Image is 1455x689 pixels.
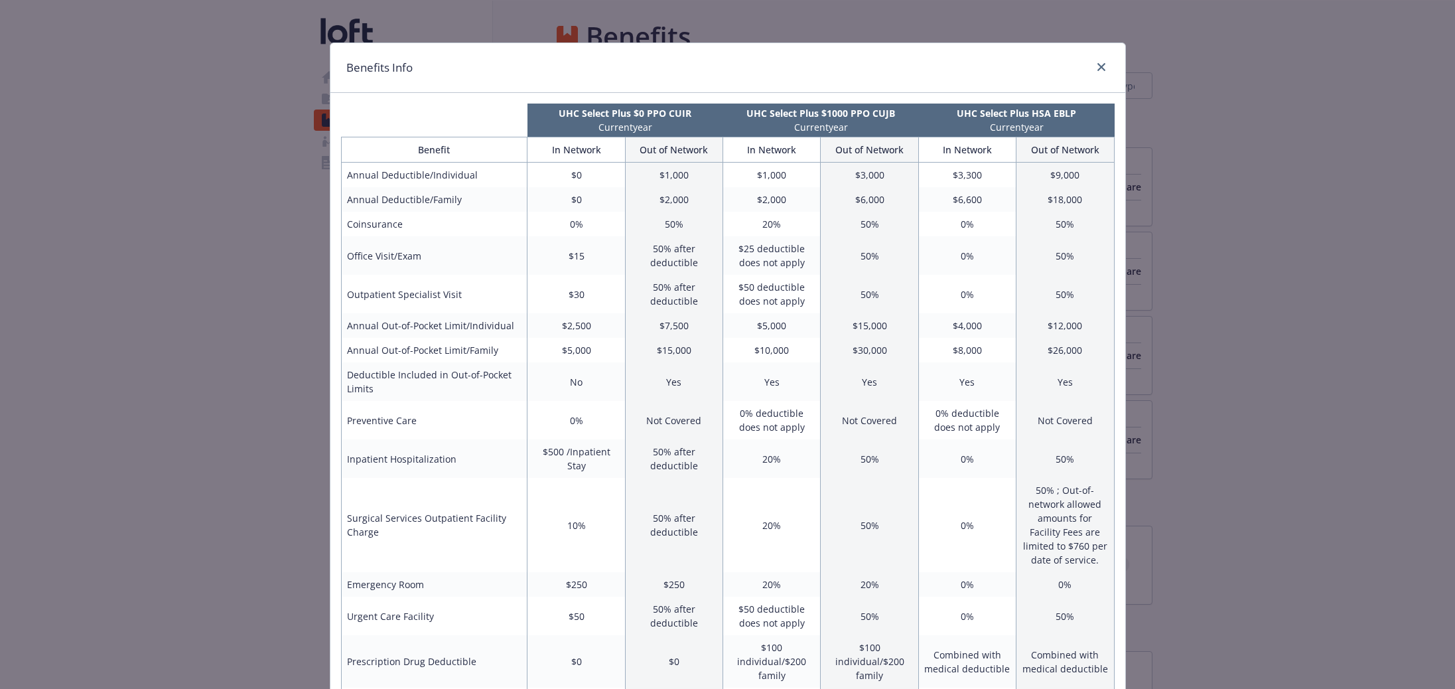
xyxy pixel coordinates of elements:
[341,362,527,401] td: Deductible Included in Out-of-Pocket Limits
[341,597,527,635] td: Urgent Care Facility
[625,163,723,188] td: $1,000
[918,137,1016,163] th: In Network
[1016,187,1114,212] td: $18,000
[527,236,625,275] td: $15
[821,362,918,401] td: Yes
[341,104,527,137] th: intentionally left blank
[1016,212,1114,236] td: 50%
[821,212,918,236] td: 50%
[527,338,625,362] td: $5,000
[1016,401,1114,439] td: Not Covered
[723,212,821,236] td: 20%
[527,212,625,236] td: 0%
[1016,338,1114,362] td: $26,000
[625,572,723,597] td: $250
[527,137,625,163] th: In Network
[527,362,625,401] td: No
[625,313,723,338] td: $7,500
[918,212,1016,236] td: 0%
[723,275,821,313] td: $50 deductible does not apply
[821,187,918,212] td: $6,000
[341,635,527,688] td: Prescription Drug Deductible
[821,478,918,572] td: 50%
[821,275,918,313] td: 50%
[918,597,1016,635] td: 0%
[341,212,527,236] td: Coinsurance
[625,401,723,439] td: Not Covered
[723,362,821,401] td: Yes
[918,163,1016,188] td: $3,300
[1016,635,1114,688] td: Combined with medical deductible
[341,478,527,572] td: Surgical Services Outpatient Facility Charge
[723,187,821,212] td: $2,000
[726,106,916,120] p: UHC Select Plus $1000 PPO CUJB
[723,478,821,572] td: 20%
[723,338,821,362] td: $10,000
[625,635,723,688] td: $0
[918,362,1016,401] td: Yes
[527,187,625,212] td: $0
[1016,137,1114,163] th: Out of Network
[530,120,721,134] p: Current year
[527,597,625,635] td: $50
[527,439,625,478] td: $500 /Inpatient Stay
[1016,313,1114,338] td: $12,000
[527,572,625,597] td: $250
[918,275,1016,313] td: 0%
[918,338,1016,362] td: $8,000
[821,572,918,597] td: 20%
[341,313,527,338] td: Annual Out-of-Pocket Limit/Individual
[922,106,1112,120] p: UHC Select Plus HSA EBLP
[527,313,625,338] td: $2,500
[723,635,821,688] td: $100 individual/$200 family
[918,187,1016,212] td: $6,600
[341,439,527,478] td: Inpatient Hospitalization
[723,236,821,275] td: $25 deductible does not apply
[821,597,918,635] td: 50%
[527,275,625,313] td: $30
[530,106,721,120] p: UHC Select Plus $0 PPO CUIR
[341,275,527,313] td: Outpatient Specialist Visit
[918,236,1016,275] td: 0%
[527,635,625,688] td: $0
[527,478,625,572] td: 10%
[341,572,527,597] td: Emergency Room
[1016,597,1114,635] td: 50%
[625,338,723,362] td: $15,000
[723,439,821,478] td: 20%
[726,120,916,134] p: Current year
[821,163,918,188] td: $3,000
[1016,439,1114,478] td: 50%
[527,163,625,188] td: $0
[341,163,527,188] td: Annual Deductible/Individual
[625,275,723,313] td: 50% after deductible
[625,236,723,275] td: 50% after deductible
[918,313,1016,338] td: $4,000
[723,572,821,597] td: 20%
[723,401,821,439] td: 0% deductible does not apply
[625,187,723,212] td: $2,000
[346,59,413,76] h1: Benefits Info
[625,597,723,635] td: 50% after deductible
[625,137,723,163] th: Out of Network
[341,338,527,362] td: Annual Out-of-Pocket Limit/Family
[821,313,918,338] td: $15,000
[1016,572,1114,597] td: 0%
[1016,163,1114,188] td: $9,000
[821,401,918,439] td: Not Covered
[341,236,527,275] td: Office Visit/Exam
[723,597,821,635] td: $50 deductible does not apply
[625,439,723,478] td: 50% after deductible
[821,635,918,688] td: $100 individual/$200 family
[918,635,1016,688] td: Combined with medical deductible
[341,401,527,439] td: Preventive Care
[821,338,918,362] td: $30,000
[918,572,1016,597] td: 0%
[918,401,1016,439] td: 0% deductible does not apply
[625,362,723,401] td: Yes
[1016,236,1114,275] td: 50%
[723,137,821,163] th: In Network
[922,120,1112,134] p: Current year
[341,187,527,212] td: Annual Deductible/Family
[1016,478,1114,572] td: 50% ; Out-of-network allowed amounts for Facility Fees are limited to $760 per date of service.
